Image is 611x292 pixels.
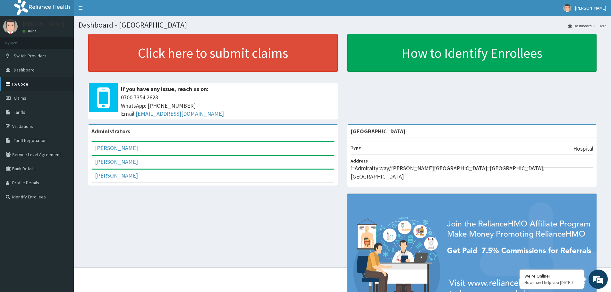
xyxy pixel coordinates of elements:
[121,85,208,93] b: If you have any issue, reach us on:
[351,164,594,180] p: 1 Admiralty way/[PERSON_NAME][GEOGRAPHIC_DATA], [GEOGRAPHIC_DATA], [GEOGRAPHIC_DATA]
[14,95,26,101] span: Claims
[14,109,25,115] span: Tariffs
[573,145,593,153] p: Hospital
[524,273,579,279] div: We're Online!
[105,3,121,19] div: Minimize live chat window
[33,36,108,44] div: Chat with us now
[563,4,571,12] img: User Image
[91,128,130,135] b: Administrators
[3,175,122,197] textarea: Type your message and hit 'Enter'
[121,93,335,118] span: 0700 7354 2623 WhatsApp: [PHONE_NUMBER] Email:
[351,128,405,135] strong: [GEOGRAPHIC_DATA]
[95,158,138,165] a: [PERSON_NAME]
[14,138,47,143] span: Tariff Negotiation
[351,145,361,151] b: Type
[347,34,597,72] a: How to Identify Enrollees
[12,32,26,48] img: d_794563401_company_1708531726252_794563401
[22,29,38,33] a: Online
[95,144,138,152] a: [PERSON_NAME]
[351,158,368,164] b: Address
[14,53,47,59] span: Switch Providers
[37,81,89,146] span: We're online!
[22,21,64,27] p: [PERSON_NAME]
[88,34,338,72] a: Click here to submit claims
[95,172,138,179] a: [PERSON_NAME]
[524,280,579,285] p: How may I help you today?
[568,23,592,29] a: Dashboard
[592,23,606,29] li: Here
[3,19,18,34] img: User Image
[14,67,35,73] span: Dashboard
[136,110,224,117] a: [EMAIL_ADDRESS][DOMAIN_NAME]
[79,21,606,29] h1: Dashboard - [GEOGRAPHIC_DATA]
[575,5,606,11] span: [PERSON_NAME]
